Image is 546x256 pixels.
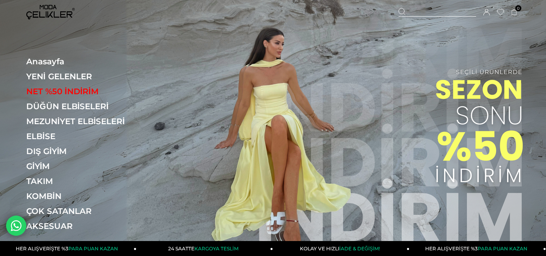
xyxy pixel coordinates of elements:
[26,146,137,156] a: DIŞ GİYİM
[26,57,137,66] a: Anasayfa
[26,131,137,141] a: ELBİSE
[26,5,75,19] img: logo
[26,72,137,81] a: YENİ GELENLER
[26,191,137,201] a: KOMBİN
[26,87,137,96] a: NET %50 İNDİRİM
[194,245,238,252] span: KARGOYA TESLİM
[26,102,137,111] a: DÜĞÜN ELBİSELERİ
[515,5,521,11] span: 0
[511,9,517,15] a: 0
[409,241,546,256] a: HER ALIŞVERİŞTE %3PARA PUAN KAZAN
[137,241,273,256] a: 24 SAATTEKARGOYA TESLİM
[26,161,137,171] a: GİYİM
[26,176,137,186] a: TAKIM
[26,116,137,126] a: MEZUNİYET ELBİSELERİ
[26,221,137,231] a: AKSESUAR
[26,206,137,216] a: ÇOK SATANLAR
[68,245,118,252] span: PARA PUAN KAZAN
[339,245,380,252] span: İADE & DEĞİŞİM!
[478,245,527,252] span: PARA PUAN KAZAN
[273,241,410,256] a: KOLAY VE HIZLIİADE & DEĞİŞİM!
